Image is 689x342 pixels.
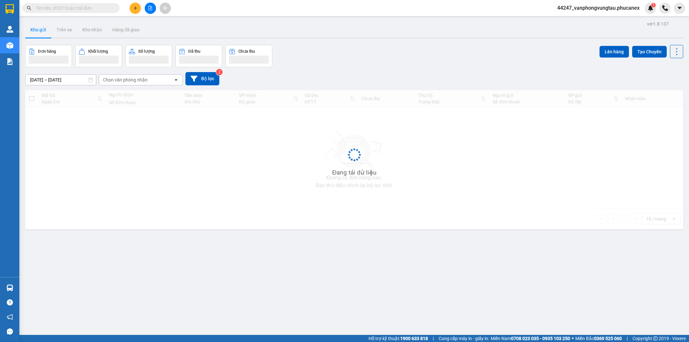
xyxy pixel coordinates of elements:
[575,335,622,342] span: Miền Bắc
[7,314,13,320] span: notification
[400,336,428,341] strong: 1900 633 818
[238,49,255,54] div: Chưa thu
[632,46,667,58] button: Tạo Chuyến
[677,5,683,11] span: caret-down
[651,3,656,7] sup: 1
[160,3,171,14] button: aim
[653,336,658,341] span: copyright
[7,299,13,305] span: question-circle
[6,26,13,33] img: warehouse-icon
[648,5,653,11] img: icon-new-feature
[27,6,31,10] span: search
[6,58,13,65] img: solution-icon
[491,335,570,342] span: Miền Nam
[163,6,167,10] span: aim
[439,335,489,342] span: Cung cấp máy in - giấy in:
[647,20,669,27] div: ver 1.8.137
[51,22,77,37] button: Trên xe
[5,4,14,14] img: logo-vxr
[175,45,222,67] button: Đã thu
[652,3,654,7] span: 1
[369,335,428,342] span: Hỗ trợ kỹ thuật:
[26,75,96,85] input: Select a date range.
[674,3,685,14] button: caret-down
[433,335,434,342] span: |
[7,328,13,335] span: message
[77,22,107,37] button: Kho nhận
[103,77,148,83] div: Chọn văn phòng nhận
[133,6,138,10] span: plus
[332,168,376,177] div: Đang tải dữ liệu
[130,3,141,14] button: plus
[125,45,172,67] button: Số lượng
[662,5,668,11] img: phone-icon
[173,77,179,82] svg: open
[552,4,645,12] span: 44247_vanphongvungtau.phucanex
[138,49,155,54] div: Số lượng
[75,45,122,67] button: Khối lượng
[107,22,145,37] button: Hàng đã giao
[594,336,622,341] strong: 0369 525 060
[572,337,574,340] span: ⚪️
[600,46,629,58] button: Lên hàng
[6,42,13,49] img: warehouse-icon
[216,69,223,75] sup: 2
[25,22,51,37] button: Kho gửi
[88,49,108,54] div: Khối lượng
[38,49,56,54] div: Đơn hàng
[225,45,272,67] button: Chưa thu
[627,335,628,342] span: |
[25,45,72,67] button: Đơn hàng
[36,5,112,12] input: Tìm tên, số ĐT hoặc mã đơn
[188,49,200,54] div: Đã thu
[6,284,13,291] img: warehouse-icon
[148,6,152,10] span: file-add
[145,3,156,14] button: file-add
[511,336,570,341] strong: 0708 023 035 - 0935 103 250
[185,72,219,85] button: Bộ lọc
